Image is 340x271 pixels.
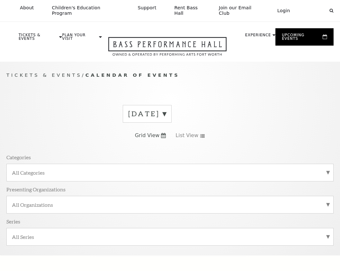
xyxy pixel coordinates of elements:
[12,233,328,240] label: All Series
[245,33,271,40] p: Experience
[12,201,328,208] label: All Organizations
[6,186,66,193] p: Presenting Organizations
[12,169,328,176] label: All Categories
[272,3,295,19] a: Login
[6,72,82,78] span: Tickets & Events
[138,5,156,11] p: Support
[6,218,20,225] p: Series
[6,71,334,79] p: /
[174,5,207,16] p: Rent Bass Hall
[6,154,31,161] p: Categories
[135,132,160,139] span: Grid View
[175,132,198,139] span: List View
[19,33,58,44] p: Tickets & Events
[282,33,321,44] p: Upcoming Events
[300,8,323,14] select: Select:
[62,33,97,44] p: Plan Your Visit
[20,5,34,11] p: About
[128,109,166,119] label: [DATE]
[52,5,120,16] p: Children's Education Program
[85,72,180,78] span: Calendar of Events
